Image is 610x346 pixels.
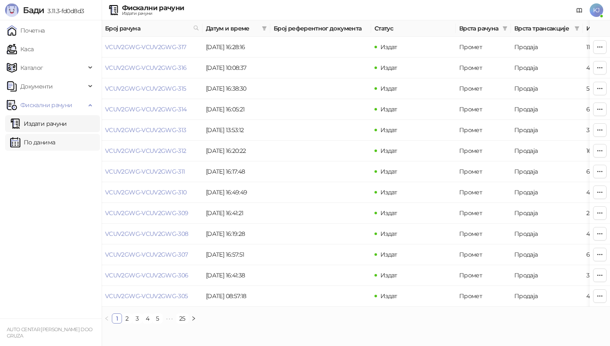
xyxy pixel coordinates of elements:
[122,5,184,11] div: Фискални рачуни
[44,7,84,15] span: 3.11.3-fd0d8d3
[202,37,270,58] td: [DATE] 16:28:16
[163,313,176,324] span: •••
[456,141,511,161] td: Промет
[102,78,202,99] td: VCUV2GWG-VCUV2GWG-315
[105,24,190,33] span: Број рачуна
[122,313,132,324] li: 2
[102,313,112,324] li: Претходна страна
[20,59,43,76] span: Каталог
[511,224,583,244] td: Продаја
[112,314,122,323] a: 1
[380,147,397,155] span: Издат
[380,292,397,300] span: Издат
[105,105,187,113] a: VCUV2GWG-VCUV2GWG-314
[202,286,270,307] td: [DATE] 08:57:18
[456,99,511,120] td: Промет
[202,203,270,224] td: [DATE] 16:41:21
[380,209,397,217] span: Издат
[380,85,397,92] span: Издат
[459,24,499,33] span: Врста рачуна
[7,22,45,39] a: Почетна
[23,5,44,15] span: Бади
[456,244,511,265] td: Промет
[262,26,267,31] span: filter
[20,97,72,113] span: Фискални рачуни
[380,43,397,51] span: Издат
[112,313,122,324] li: 1
[202,120,270,141] td: [DATE] 13:53:12
[102,286,202,307] td: VCUV2GWG-VCUV2GWG-305
[105,126,186,134] a: VCUV2GWG-VCUV2GWG-313
[7,41,33,58] a: Каса
[456,161,511,182] td: Промет
[105,43,186,51] a: VCUV2GWG-VCUV2GWG-317
[456,20,511,37] th: Врста рачуна
[511,99,583,120] td: Продаја
[380,251,397,258] span: Издат
[202,78,270,99] td: [DATE] 16:38:30
[380,230,397,238] span: Издат
[142,313,152,324] li: 4
[102,265,202,286] td: VCUV2GWG-VCUV2GWG-306
[574,26,579,31] span: filter
[456,120,511,141] td: Промет
[105,251,188,258] a: VCUV2GWG-VCUV2GWG-307
[456,78,511,99] td: Промет
[202,244,270,265] td: [DATE] 16:57:51
[511,78,583,99] td: Продаја
[371,20,456,37] th: Статус
[456,224,511,244] td: Промет
[501,22,509,35] span: filter
[456,203,511,224] td: Промет
[102,99,202,120] td: VCUV2GWG-VCUV2GWG-314
[590,3,603,17] span: KJ
[206,24,258,33] span: Датум и време
[202,141,270,161] td: [DATE] 16:20:22
[511,141,583,161] td: Продаја
[153,314,162,323] a: 5
[380,168,397,175] span: Издат
[20,78,53,95] span: Документи
[380,105,397,113] span: Издат
[105,85,186,92] a: VCUV2GWG-VCUV2GWG-315
[380,64,397,72] span: Издат
[10,134,55,151] a: По данима
[102,141,202,161] td: VCUV2GWG-VCUV2GWG-312
[105,230,189,238] a: VCUV2GWG-VCUV2GWG-308
[511,58,583,78] td: Продаја
[122,314,132,323] a: 2
[511,161,583,182] td: Продаја
[456,37,511,58] td: Промет
[104,316,109,321] span: left
[202,161,270,182] td: [DATE] 16:17:48
[122,11,184,16] div: Издати рачуни
[189,313,199,324] li: Следећа страна
[133,314,142,323] a: 3
[102,203,202,224] td: VCUV2GWG-VCUV2GWG-309
[456,265,511,286] td: Промет
[202,58,270,78] td: [DATE] 10:08:37
[511,120,583,141] td: Продаја
[260,22,269,35] span: filter
[380,271,397,279] span: Издат
[105,168,185,175] a: VCUV2GWG-VCUV2GWG-311
[573,3,586,17] a: Документација
[202,182,270,203] td: [DATE] 16:49:49
[10,115,67,132] a: Издати рачуни
[105,64,187,72] a: VCUV2GWG-VCUV2GWG-316
[511,37,583,58] td: Продаја
[102,244,202,265] td: VCUV2GWG-VCUV2GWG-307
[102,161,202,182] td: VCUV2GWG-VCUV2GWG-311
[202,99,270,120] td: [DATE] 16:05:21
[456,286,511,307] td: Промет
[511,286,583,307] td: Продаја
[456,182,511,203] td: Промет
[456,58,511,78] td: Промет
[514,24,571,33] span: Врста трансакције
[177,314,188,323] a: 25
[102,182,202,203] td: VCUV2GWG-VCUV2GWG-310
[202,224,270,244] td: [DATE] 16:19:28
[191,316,196,321] span: right
[102,120,202,141] td: VCUV2GWG-VCUV2GWG-313
[511,182,583,203] td: Продаја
